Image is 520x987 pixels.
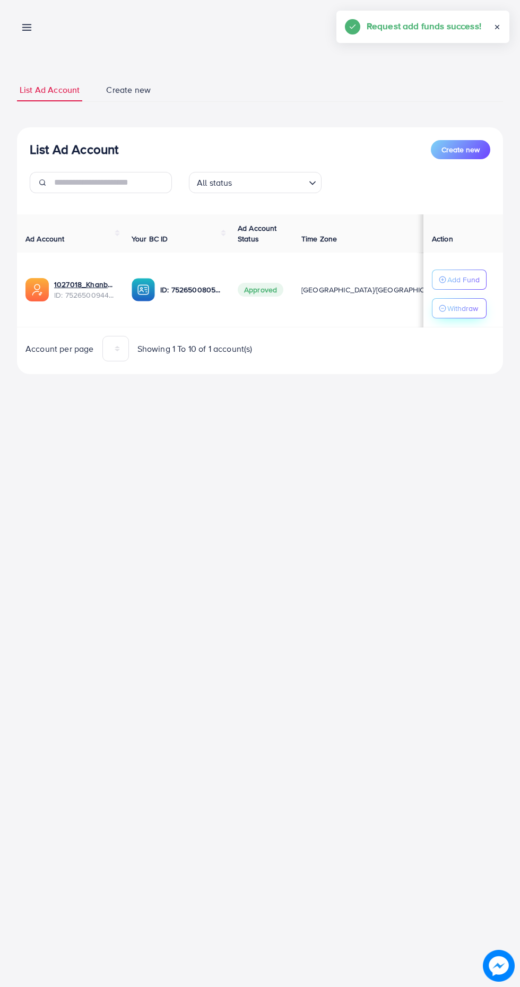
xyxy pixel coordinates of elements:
[25,343,94,355] span: Account per page
[54,290,115,300] span: ID: 7526500944935256080
[432,298,487,318] button: Withdraw
[137,343,253,355] span: Showing 1 To 10 of 1 account(s)
[431,140,490,159] button: Create new
[189,172,322,193] div: Search for option
[25,278,49,301] img: ic-ads-acc.e4c84228.svg
[54,279,115,301] div: <span class='underline'>1027018_Khanbhia_1752400071646</span></br>7526500944935256080
[447,302,478,315] p: Withdraw
[432,270,487,290] button: Add Fund
[25,233,65,244] span: Ad Account
[20,84,80,96] span: List Ad Account
[447,273,480,286] p: Add Fund
[301,284,449,295] span: [GEOGRAPHIC_DATA]/[GEOGRAPHIC_DATA]
[301,233,337,244] span: Time Zone
[367,19,481,33] h5: Request add funds success!
[238,223,277,244] span: Ad Account Status
[238,283,283,297] span: Approved
[195,175,235,191] span: All status
[132,233,168,244] span: Your BC ID
[432,233,453,244] span: Action
[132,278,155,301] img: ic-ba-acc.ded83a64.svg
[483,950,515,982] img: image
[160,283,221,296] p: ID: 7526500805902909457
[236,173,305,191] input: Search for option
[441,144,480,155] span: Create new
[54,279,115,290] a: 1027018_Khanbhia_1752400071646
[30,142,118,157] h3: List Ad Account
[106,84,151,96] span: Create new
